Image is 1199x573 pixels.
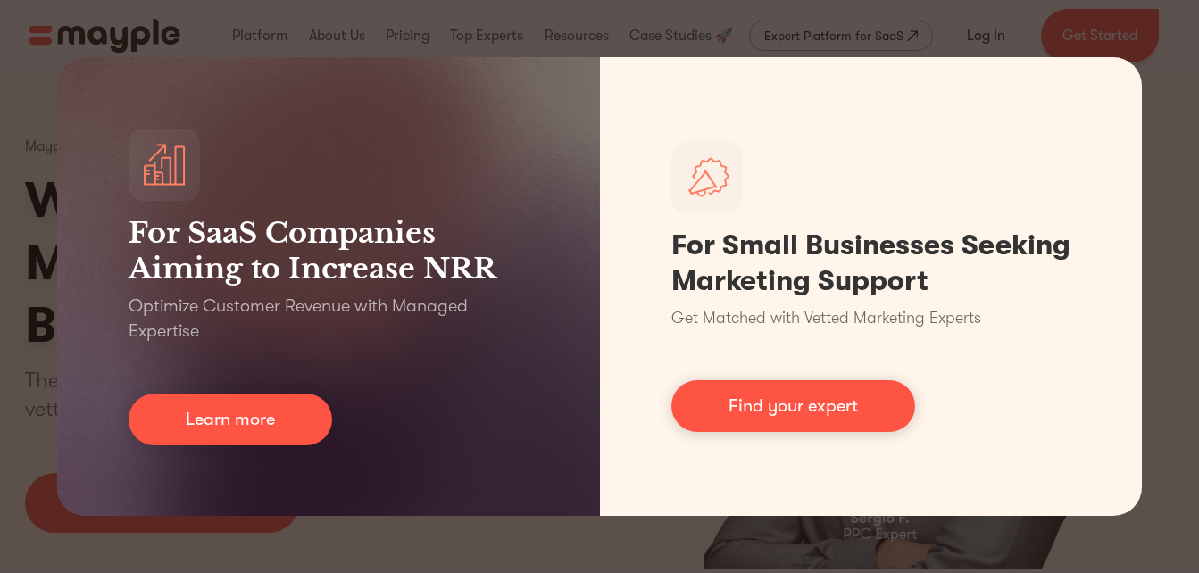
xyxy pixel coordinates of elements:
[129,294,529,344] p: Optimize Customer Revenue with Managed Expertise
[671,306,981,330] p: Get Matched with Vetted Marketing Experts
[671,228,1071,299] h1: For Small Businesses Seeking Marketing Support
[129,215,529,286] h3: For SaaS Companies Aiming to Increase NRR
[671,380,915,432] a: Find your expert
[129,394,332,445] a: Learn more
